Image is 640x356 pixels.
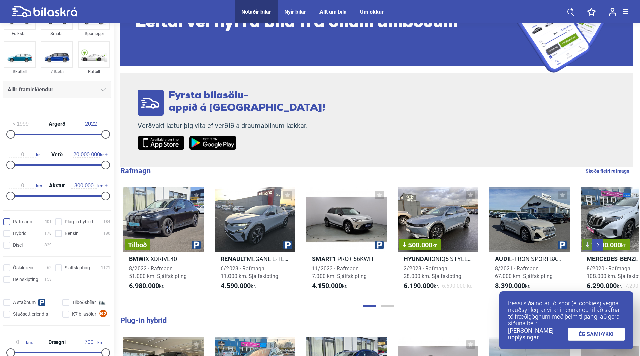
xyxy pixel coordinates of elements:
span: Rafmagn [13,218,32,225]
span: Óskilgreint [13,264,35,271]
span: 8/2021 · Rafmagn 67.000 km. Sjálfskipting [495,265,553,279]
span: 178 [44,230,52,237]
span: km. [81,339,104,345]
span: Allir framleiðendur [8,85,53,94]
b: Plug-in hybrid [120,316,167,325]
a: Notaðir bílar [241,9,271,15]
img: user-login.svg [609,8,616,16]
b: Smart [312,255,333,262]
span: 1.000.000 [586,242,626,248]
div: Rafbíll [78,68,110,75]
span: kr. [73,152,104,158]
a: [PERSON_NAME] upplýsingar [508,327,568,341]
div: Fólksbíll [4,30,36,37]
button: Next [592,239,603,251]
span: kr. [495,282,530,290]
span: kr. [129,282,164,290]
span: Hybrid [13,230,27,237]
span: kr. [312,282,347,290]
button: Previous [583,239,593,251]
span: Plug-in hybrid [65,218,93,225]
a: ÉG SAMÞYKKI [568,328,625,341]
a: TilboðBMWIX XDRIVE408/2022 · Rafmagn51.000 km. Sjálfskipting6.980.000kr. [123,187,204,296]
span: 184 [103,218,110,225]
a: Skoða fleiri rafmagn [586,167,629,175]
span: 8/2022 · Rafmagn 51.000 km. Sjálfskipting [129,265,187,279]
span: kr. [404,282,439,290]
span: Staðsett erlendis [13,311,48,318]
span: 401 [44,218,52,225]
span: kr. [9,152,40,158]
span: 500.000 [403,242,438,248]
b: 4.150.000 [312,282,342,290]
b: 8.390.000 [495,282,525,290]
span: Drægni [47,340,67,345]
span: 6.690.000 kr. [442,282,472,290]
b: Mercedes-Benz [587,255,635,262]
b: Rafmagn [120,167,151,175]
h2: E-TRON SPORTBACK 55 S-LINE [489,255,570,263]
a: AudiE-TRON SPORTBACK 55 S-LINE8/2021 · Rafmagn67.000 km. Sjálfskipting8.390.000kr. [489,187,570,296]
span: Dísel [13,242,23,249]
b: 6.290.000 [587,282,617,290]
b: 6.190.000 [404,282,434,290]
span: 2/2023 · Rafmagn 28.000 km. Sjálfskipting [404,265,461,279]
div: Skutbíll [4,68,36,75]
p: Þessi síða notar fótspor (e. cookies) vegna nauðsynlegrar virkni hennar og til að safna tölfræðig... [508,300,625,327]
b: 6.980.000 [129,282,159,290]
button: Page 1 [363,305,376,307]
span: Sjálfskipting [65,264,90,271]
span: Verð [50,152,64,157]
span: km. [9,339,33,345]
b: Hyundai [404,255,430,262]
a: Nýir bílar [284,9,306,15]
b: BMW [129,255,144,262]
h2: MEGANE E-TECH TECHNO 60KWH [215,255,296,263]
b: Audi [495,255,509,262]
span: Fyrsta bílasölu- appið á [GEOGRAPHIC_DATA]! [169,91,325,113]
span: Á staðnum [13,299,36,306]
a: RenaultMEGANE E-TECH TECHNO 60KWH6/2023 · Rafmagn11.000 km. Sjálfskipting4.590.000kr. [215,187,296,296]
a: 500.000kr.HyundaiIONIQ5 STYLE 77KWH2/2023 · Rafmagn28.000 km. Sjálfskipting6.190.000kr.6.690.000 kr. [398,187,479,296]
p: Verðvakt lætur þig vita ef verðið á draumabílnum lækkar. [138,122,325,130]
span: K7 bílasölur [72,311,96,318]
a: Allt um bíla [319,9,347,15]
div: 7 Sæta [41,68,73,75]
b: 4.590.000 [221,282,251,290]
span: kr. [621,242,626,249]
div: Sportjeppi [78,30,110,37]
span: Tilboðsbílar [72,299,96,306]
span: 180 [103,230,110,237]
span: km. [71,183,104,189]
h2: IONIQ5 STYLE 77KWH [398,255,479,263]
span: Akstur [47,183,67,188]
button: Page 2 [381,305,394,307]
span: km. [9,183,43,189]
span: Tilboð [128,242,147,248]
span: 1121 [101,264,110,271]
span: kr. [587,282,622,290]
span: 62 [47,264,52,271]
b: Renault [221,255,247,262]
span: Bensín [65,230,79,237]
span: 6/2023 · Rafmagn 11.000 km. Sjálfskipting [221,265,278,279]
span: kr. [432,242,438,249]
a: Smart1 PRO+ 66KWH11/2023 · Rafmagn7.000 km. Sjálfskipting4.150.000kr. [306,187,387,296]
a: Um okkur [360,9,384,15]
span: 11/2023 · Rafmagn 7.000 km. Sjálfskipting [312,265,367,279]
span: 153 [44,276,52,283]
h2: IX XDRIVE40 [123,255,204,263]
h2: 1 PRO+ 66KWH [306,255,387,263]
span: Árgerð [47,121,67,127]
span: 329 [44,242,52,249]
span: kr. [221,282,256,290]
div: Smábíl [41,30,73,37]
span: Beinskipting [13,276,38,283]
